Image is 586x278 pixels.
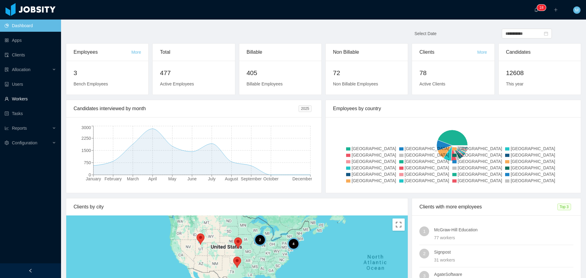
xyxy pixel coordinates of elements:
[511,153,555,157] span: [GEOGRAPHIC_DATA]
[89,172,91,177] tspan: 0
[5,141,9,145] i: icon: setting
[225,176,238,181] tspan: August
[74,81,108,86] span: Bench Employees
[458,159,502,164] span: [GEOGRAPHIC_DATA]
[434,257,573,263] div: 31 workers
[423,249,425,258] span: 2
[352,153,396,157] span: [GEOGRAPHIC_DATA]
[131,50,141,55] a: More
[81,125,91,130] tspan: 3000
[298,105,312,112] span: 2025
[423,226,425,236] span: 1
[352,165,396,170] span: [GEOGRAPHIC_DATA]
[160,68,227,78] h2: 477
[414,31,436,36] span: Select Date
[12,67,31,72] span: Allocation
[405,153,449,157] span: [GEOGRAPHIC_DATA]
[333,100,573,117] div: Employees by country
[127,176,139,181] tspan: March
[105,176,122,181] tspan: February
[81,148,91,153] tspan: 1500
[458,178,502,183] span: [GEOGRAPHIC_DATA]
[405,172,449,177] span: [GEOGRAPHIC_DATA]
[148,176,157,181] tspan: April
[506,68,573,78] h2: 12608
[575,6,579,14] span: M
[333,81,378,86] span: Non Billable Employees
[506,81,524,86] span: This year
[434,249,573,255] h4: Signpost
[534,8,538,12] i: icon: bell
[419,68,487,78] h2: 78
[458,146,502,151] span: [GEOGRAPHIC_DATA]
[557,204,571,210] span: Top 3
[160,44,227,61] div: Total
[12,140,37,145] span: Configuration
[5,107,56,120] a: icon: profileTasks
[5,78,56,90] a: icon: robotUsers
[333,44,400,61] div: Non Billable
[74,100,298,117] div: Candidates interviewed by month
[247,68,314,78] h2: 405
[511,178,555,183] span: [GEOGRAPHIC_DATA]
[477,50,487,55] a: More
[419,81,445,86] span: Active Clients
[254,234,266,246] div: 2
[5,93,56,105] a: icon: userWorkers
[419,44,477,61] div: Clients
[405,178,449,183] span: [GEOGRAPHIC_DATA]
[405,146,449,151] span: [GEOGRAPHIC_DATA]
[86,176,101,181] tspan: January
[12,126,27,131] span: Reports
[511,172,555,177] span: [GEOGRAPHIC_DATA]
[554,8,558,12] i: icon: plus
[537,5,546,11] sup: 18
[247,44,314,61] div: Billable
[434,271,573,278] h4: AgateSoftware
[458,165,502,170] span: [GEOGRAPHIC_DATA]
[352,146,396,151] span: [GEOGRAPHIC_DATA]
[333,68,400,78] h2: 72
[434,234,573,241] div: 77 workers
[511,146,555,151] span: [GEOGRAPHIC_DATA]
[74,44,131,61] div: Employees
[352,178,396,183] span: [GEOGRAPHIC_DATA]
[539,5,541,11] p: 1
[247,81,283,86] span: Billable Employees
[506,44,573,61] div: Candidates
[392,218,405,231] button: Toggle fullscreen view
[263,176,279,181] tspan: October
[74,198,400,215] div: Clients by city
[405,165,449,170] span: [GEOGRAPHIC_DATA]
[5,20,56,32] a: icon: pie-chartDashboard
[458,172,502,177] span: [GEOGRAPHIC_DATA]
[419,198,557,215] div: Clients with more employees
[187,176,197,181] tspan: June
[5,34,56,46] a: icon: appstoreApps
[352,172,396,177] span: [GEOGRAPHIC_DATA]
[241,176,262,181] tspan: September
[541,5,544,11] p: 8
[352,159,396,164] span: [GEOGRAPHIC_DATA]
[405,159,449,164] span: [GEOGRAPHIC_DATA]
[287,238,299,250] div: 4
[81,136,91,141] tspan: 2250
[544,31,548,36] i: icon: calendar
[511,159,555,164] span: [GEOGRAPHIC_DATA]
[292,176,312,181] tspan: December
[160,81,194,86] span: Active Employees
[5,126,9,130] i: icon: line-chart
[434,226,573,233] h4: McGraw-Hill Education
[511,165,555,170] span: [GEOGRAPHIC_DATA]
[84,160,91,165] tspan: 750
[208,176,215,181] tspan: July
[458,153,502,157] span: [GEOGRAPHIC_DATA]
[5,67,9,72] i: icon: solution
[74,68,141,78] h2: 3
[168,176,176,181] tspan: May
[5,49,56,61] a: icon: auditClients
